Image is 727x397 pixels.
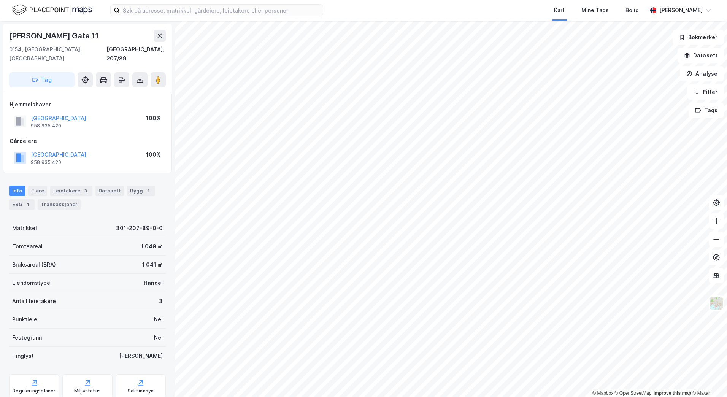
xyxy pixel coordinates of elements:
[9,186,25,196] div: Info
[146,114,161,123] div: 100%
[144,187,152,195] div: 1
[12,224,37,233] div: Matrikkel
[678,48,724,63] button: Datasett
[10,137,165,146] div: Gårdeiere
[82,187,89,195] div: 3
[154,333,163,342] div: Nei
[154,315,163,324] div: Nei
[116,224,163,233] div: 301-207-89-0-0
[581,6,609,15] div: Mine Tags
[687,84,724,100] button: Filter
[554,6,565,15] div: Kart
[625,6,639,15] div: Bolig
[119,351,163,360] div: [PERSON_NAME]
[9,72,75,87] button: Tag
[159,297,163,306] div: 3
[12,333,42,342] div: Festegrunn
[120,5,323,16] input: Søk på adresse, matrikkel, gårdeiere, leietakere eller personer
[9,30,100,42] div: [PERSON_NAME] Gate 11
[673,30,724,45] button: Bokmerker
[106,45,166,63] div: [GEOGRAPHIC_DATA], 207/89
[12,297,56,306] div: Antall leietakere
[689,360,727,397] iframe: Chat Widget
[127,186,155,196] div: Bygg
[144,278,163,287] div: Handel
[128,388,154,394] div: Saksinnsyn
[12,351,34,360] div: Tinglyst
[689,103,724,118] button: Tags
[50,186,92,196] div: Leietakere
[141,242,163,251] div: 1 049 ㎡
[12,3,92,17] img: logo.f888ab2527a4732fd821a326f86c7f29.svg
[709,296,724,310] img: Z
[13,388,56,394] div: Reguleringsplaner
[12,315,37,324] div: Punktleie
[592,391,613,396] a: Mapbox
[38,199,81,210] div: Transaksjoner
[659,6,703,15] div: [PERSON_NAME]
[74,388,101,394] div: Miljøstatus
[654,391,691,396] a: Improve this map
[12,278,50,287] div: Eiendomstype
[9,199,35,210] div: ESG
[142,260,163,269] div: 1 041 ㎡
[146,150,161,159] div: 100%
[680,66,724,81] button: Analyse
[10,100,165,109] div: Hjemmelshaver
[95,186,124,196] div: Datasett
[31,123,61,129] div: 958 935 420
[9,45,106,63] div: 0154, [GEOGRAPHIC_DATA], [GEOGRAPHIC_DATA]
[28,186,47,196] div: Eiere
[31,159,61,165] div: 958 935 420
[12,242,43,251] div: Tomteareal
[24,201,32,208] div: 1
[689,360,727,397] div: Kontrollprogram for chat
[615,391,652,396] a: OpenStreetMap
[12,260,56,269] div: Bruksareal (BRA)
